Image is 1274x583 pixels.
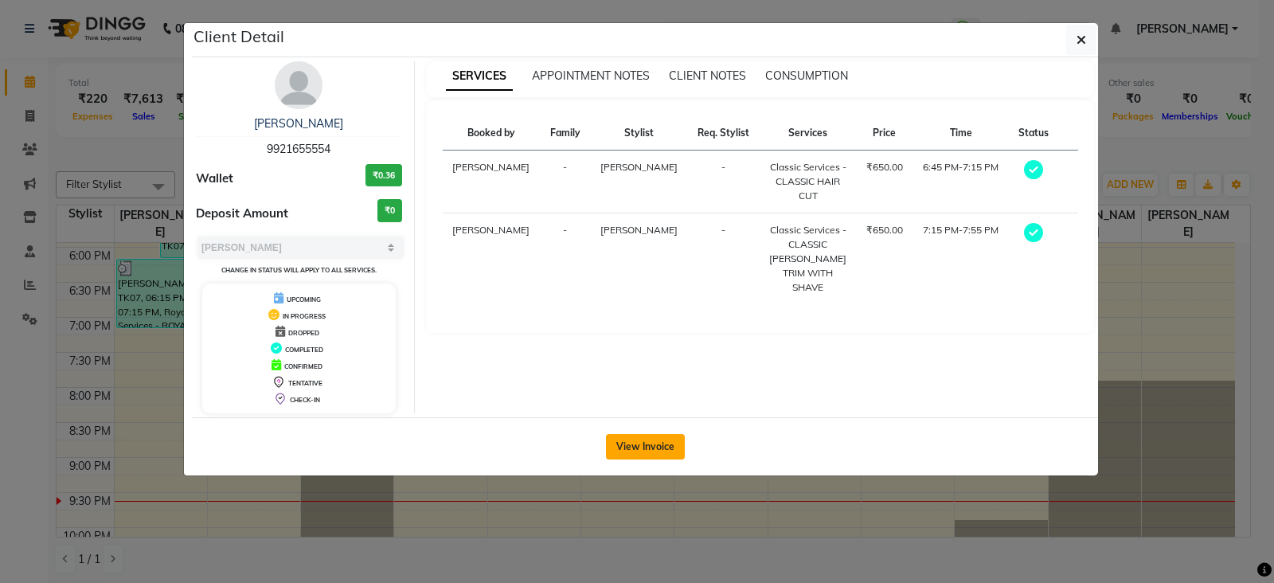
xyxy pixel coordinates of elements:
[688,213,760,305] td: -
[443,151,541,213] td: [PERSON_NAME]
[196,205,288,223] span: Deposit Amount
[590,116,688,151] th: Stylist
[443,116,541,151] th: Booked by
[669,68,746,83] span: CLIENT NOTES
[913,116,1009,151] th: Time
[606,434,685,460] button: View Invoice
[540,151,590,213] td: -
[377,199,402,222] h3: ₹0
[540,116,590,151] th: Family
[365,164,402,187] h3: ₹0.36
[221,266,377,274] small: Change in status will apply to all services.
[769,160,847,203] div: Classic Services - CLASSIC HAIR CUT
[688,151,760,213] td: -
[688,116,760,151] th: Req. Stylist
[1009,116,1059,151] th: Status
[267,142,330,156] span: 9921655554
[913,151,1009,213] td: 6:45 PM-7:15 PM
[866,223,903,237] div: ₹650.00
[284,362,322,370] span: CONFIRMED
[600,161,678,173] span: [PERSON_NAME]
[856,116,913,151] th: Price
[196,170,233,188] span: Wallet
[290,396,320,404] span: CHECK-IN
[540,213,590,305] td: -
[193,25,284,49] h5: Client Detail
[446,62,513,91] span: SERVICES
[769,223,847,295] div: Classic Services - CLASSIC [PERSON_NAME] TRIM WITH SHAVE
[283,312,326,320] span: IN PROGRESS
[287,295,321,303] span: UPCOMING
[254,116,343,131] a: [PERSON_NAME]
[275,61,322,109] img: avatar
[532,68,650,83] span: APPOINTMENT NOTES
[443,213,541,305] td: [PERSON_NAME]
[866,160,903,174] div: ₹650.00
[288,379,322,387] span: TENTATIVE
[600,224,678,236] span: [PERSON_NAME]
[285,346,323,354] span: COMPLETED
[765,68,848,83] span: CONSUMPTION
[288,329,319,337] span: DROPPED
[913,213,1009,305] td: 7:15 PM-7:55 PM
[760,116,857,151] th: Services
